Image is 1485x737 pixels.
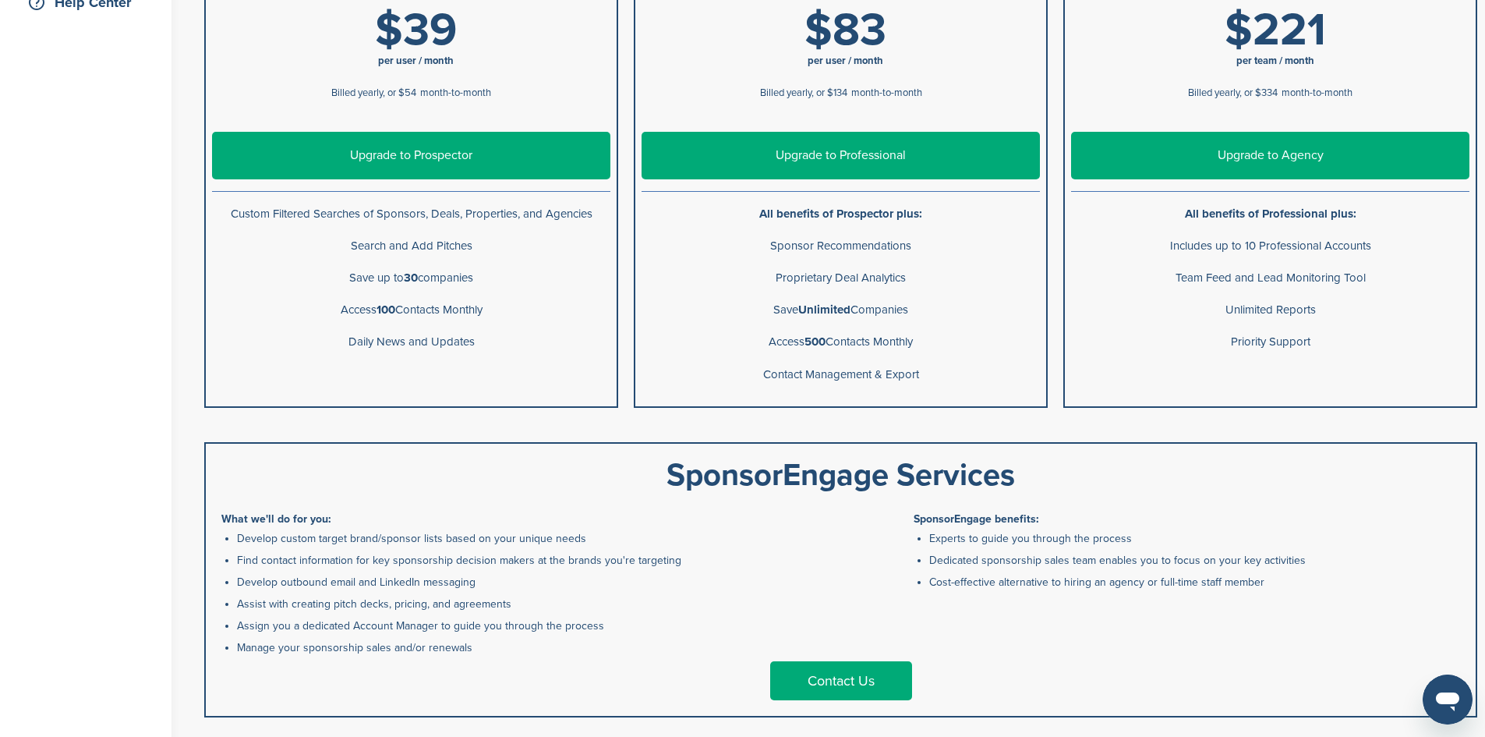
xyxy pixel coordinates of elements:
b: All benefits of Professional plus: [1185,207,1356,221]
b: All benefits of Prospector plus: [759,207,922,221]
p: Daily News and Updates [212,332,610,352]
a: Upgrade to Professional [642,132,1040,179]
li: Manage your sponsorship sales and/or renewals [237,640,836,656]
li: Develop outbound email and LinkedIn messaging [237,574,836,590]
p: Proprietary Deal Analytics [642,268,1040,288]
span: month-to-month [1282,87,1352,99]
b: 100 [377,303,395,317]
span: Billed yearly, or $334 [1188,87,1278,99]
p: Access Contacts Monthly [642,332,1040,352]
span: month-to-month [420,87,491,99]
li: Develop custom target brand/sponsor lists based on your unique needs [237,530,836,547]
div: SponsorEngage Services [221,459,1460,491]
a: Upgrade to Prospector [212,132,610,179]
span: $83 [804,3,886,58]
b: SponsorEngage benefits: [914,512,1039,526]
p: Search and Add Pitches [212,236,610,256]
li: Experts to guide you through the process [929,530,1460,547]
li: Find contact information for key sponsorship decision makers at the brands you're targeting [237,552,836,569]
li: Cost-effective alternative to hiring an agency or full-time staff member [929,574,1460,590]
p: Sponsor Recommendations [642,236,1040,256]
a: Upgrade to Agency [1071,132,1469,179]
a: Contact Us [770,661,912,700]
span: per user / month [808,55,883,67]
p: Contact Management & Export [642,365,1040,384]
p: Includes up to 10 Professional Accounts [1071,236,1469,256]
span: $39 [375,3,457,58]
li: Dedicated sponsorship sales team enables you to focus on your key activities [929,552,1460,569]
b: Unlimited [798,303,850,317]
p: Save up to companies [212,268,610,288]
span: per user / month [378,55,454,67]
span: $221 [1225,3,1326,58]
p: Save Companies [642,300,1040,320]
li: Assign you a dedicated Account Manager to guide you through the process [237,618,836,634]
b: 30 [404,271,418,285]
b: 500 [804,335,826,349]
span: month-to-month [851,87,922,99]
li: Assist with creating pitch decks, pricing, and agreements [237,596,836,612]
p: Team Feed and Lead Monitoring Tool [1071,268,1469,288]
p: Priority Support [1071,332,1469,352]
p: Unlimited Reports [1071,300,1469,320]
p: Access Contacts Monthly [212,300,610,320]
p: Custom Filtered Searches of Sponsors, Deals, Properties, and Agencies [212,204,610,224]
b: What we'll do for you: [221,512,331,526]
span: Billed yearly, or $54 [331,87,416,99]
span: Billed yearly, or $134 [760,87,847,99]
iframe: Button to launch messaging window [1423,675,1473,725]
span: per team / month [1236,55,1314,67]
